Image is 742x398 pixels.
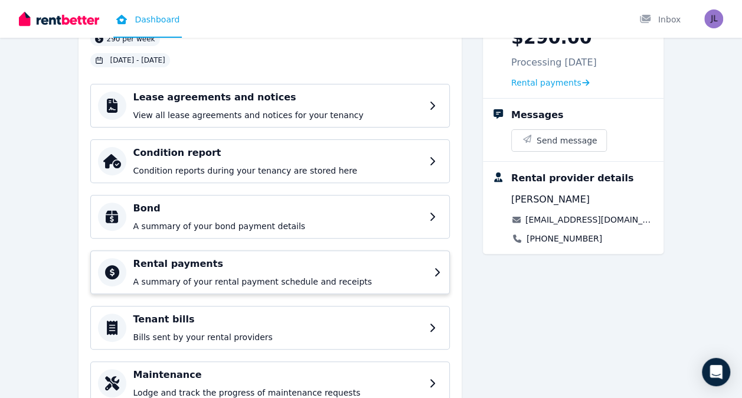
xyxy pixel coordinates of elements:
span: Send message [537,135,597,146]
div: Messages [511,108,563,122]
h4: Lease agreements and notices [133,90,422,105]
p: Processing [DATE] [511,56,597,70]
span: 290 per week [107,34,155,44]
p: A summary of your bond payment details [133,220,422,232]
p: View all lease agreements and notices for your tenancy [133,109,422,121]
button: Send message [512,130,607,151]
span: [PERSON_NAME] [511,193,590,207]
div: Inbox [639,14,681,25]
span: [DATE] - [DATE] [110,56,165,65]
p: Condition reports during your tenancy are stored here [133,165,422,177]
a: Rental payments [511,77,590,89]
a: [EMAIL_ADDRESS][DOMAIN_NAME] [525,214,655,226]
h4: Rental payments [133,257,427,271]
div: Rental provider details [511,171,633,185]
h4: Bond [133,201,422,216]
img: RentBetter [19,10,99,28]
img: Jake Long [704,9,723,28]
p: Bills sent by your rental providers [133,331,422,343]
h4: Condition report [133,146,422,160]
p: $290.00 [511,27,592,48]
p: A summary of your rental payment schedule and receipts [133,276,427,288]
h4: Maintenance [133,368,422,382]
span: Rental payments [511,77,581,89]
div: Open Intercom Messenger [702,358,730,386]
h4: Tenant bills [133,312,422,327]
a: [PHONE_NUMBER] [527,233,602,244]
